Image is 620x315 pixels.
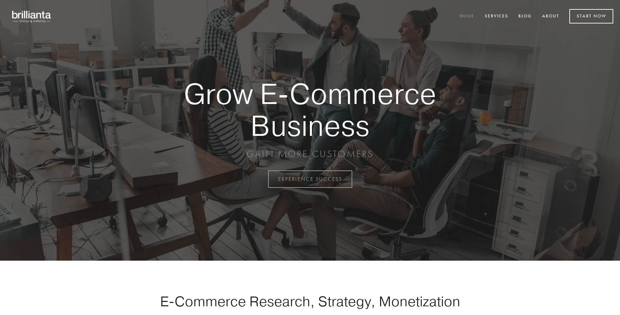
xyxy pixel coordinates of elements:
a: Start Now [569,9,613,23]
a: EXPERIENCE SUCCESS [268,170,352,188]
a: Blog [514,11,536,22]
a: Home [455,11,479,22]
strong: Grow E-Commerce Business [160,78,460,141]
h1: E-Commerce Research, Strategy, Monetization [139,293,481,310]
a: Services [480,11,513,22]
img: brillianta - research, strategy, marketing [7,7,57,26]
p: GAIN MORE CUSTOMERS [160,148,460,160]
a: About [538,11,564,22]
